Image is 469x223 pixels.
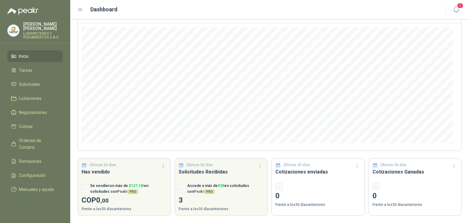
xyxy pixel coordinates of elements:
[7,170,63,181] a: Configuración
[373,190,458,202] p: 0
[82,185,89,192] div: -
[373,202,458,208] p: Frente a los 30 días anteriores
[7,64,63,76] a: Tareas
[7,155,63,167] a: Remisiones
[275,190,361,202] p: 0
[19,81,40,88] span: Solicitudes
[7,79,63,90] a: Solicitudes
[82,206,167,212] p: Frente a los 30 días anteriores
[129,184,144,188] span: $ 127,1M
[7,93,63,104] a: Licitaciones
[90,5,118,14] h1: Dashboard
[19,172,46,179] span: Configuración
[451,4,462,15] button: 1
[179,168,264,176] h3: Solicitudes Recibidas
[275,202,361,208] p: Frente a los 30 días anteriores
[8,25,19,36] img: Company Logo
[380,162,407,168] p: Últimos 30 días
[19,158,42,165] span: Remisiones
[7,135,63,153] a: Órdenes de Compra
[19,123,33,130] span: Cotizar
[7,50,63,62] a: Inicio
[23,32,63,39] p: LUBRIRETENES Y RODAMIENTOS S.A.S
[194,189,215,194] span: Peakr
[7,107,63,118] a: Negociaciones
[19,67,32,74] span: Tareas
[96,196,109,204] span: 0
[7,7,38,15] img: Logo peakr
[19,186,54,193] span: Manuales y ayuda
[457,3,464,9] span: 1
[19,137,57,151] span: Órdenes de Compra
[275,168,361,176] h3: Cotizaciones enviadas
[117,189,138,194] span: Peakr
[373,183,380,190] div: -
[179,195,264,206] p: 3
[90,183,167,195] p: Se vendieron más de en solicitudes con
[186,162,213,168] p: Últimos 30 días
[82,168,167,176] h3: Has vendido
[204,189,215,194] span: PRO
[179,185,186,192] div: -
[89,162,116,168] p: Últimos 30 días
[275,183,283,190] div: -
[7,121,63,132] a: Cotizar
[283,162,310,168] p: Últimos 30 días
[100,197,109,204] span: ,00
[19,53,29,60] span: Inicio
[179,206,264,212] p: Frente a los 30 días anteriores
[218,184,224,188] span: 938
[19,109,47,116] span: Negociaciones
[7,184,63,195] a: Manuales y ayuda
[128,189,138,194] span: PRO
[187,183,264,195] p: Accede a más de en solicitudes con
[23,22,63,31] p: [PERSON_NAME] [PERSON_NAME]
[373,168,458,176] h3: Cotizaciones Ganadas
[19,95,42,102] span: Licitaciones
[82,195,167,206] p: COP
